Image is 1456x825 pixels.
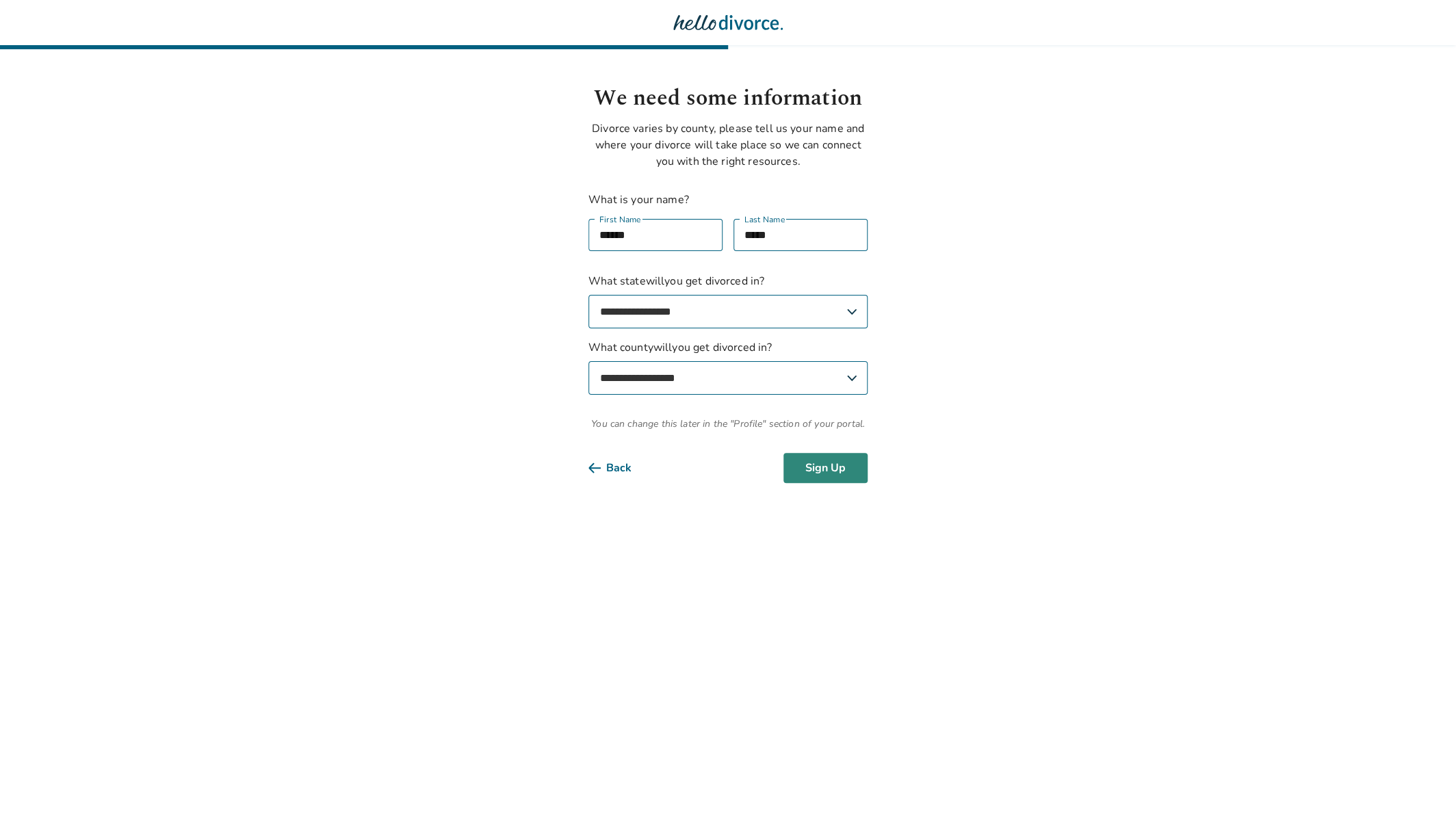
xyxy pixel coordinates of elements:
select: What countywillyou get divorced in? [588,361,868,395]
img: Hello Divorce Logo [673,9,783,36]
label: First Name [599,213,641,226]
h1: We need some information [588,82,868,115]
button: Back [588,453,653,483]
label: What state will you get divorced in? [588,273,868,328]
button: Sign Up [783,453,868,483]
label: What county will you get divorced in? [588,339,868,395]
span: You can change this later in the "Profile" section of your portal. [588,417,868,431]
label: What is your name? [588,192,689,207]
label: Last Name [744,213,785,226]
select: What statewillyou get divorced in? [588,295,868,328]
p: Divorce varies by county, please tell us your name and where your divorce will take place so we c... [588,120,868,170]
